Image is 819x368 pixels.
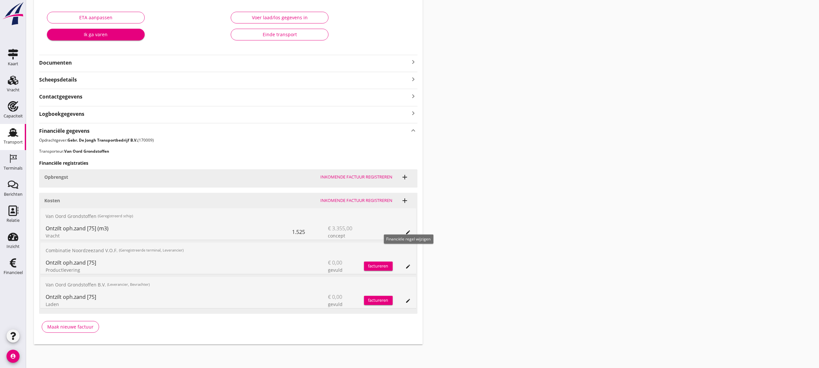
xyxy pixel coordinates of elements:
[7,244,20,249] div: Inzicht
[236,14,323,21] div: Voer laad/los gegevens in
[39,148,417,154] p: Transporteur:
[231,29,329,40] button: Einde transport
[328,232,364,239] div: concept
[328,259,343,267] span: € 0,00
[39,127,90,135] strong: Financiële gegevens
[321,174,393,180] div: Inkomende factuur registreren
[4,192,22,196] div: Berichten
[410,75,417,84] i: keyboard_arrow_right
[7,350,20,363] i: account_circle
[364,296,393,305] button: factureren
[406,298,411,303] i: edit
[119,248,183,253] small: (Geregistreerde terminal, Leverancier)
[401,173,409,181] i: add
[67,137,138,143] strong: Gebr. De Jongh Transportbedrijf B.V.
[4,270,23,275] div: Financieel
[47,12,145,23] button: ETA aanpassen
[47,323,94,330] div: Maak nieuwe factuur
[328,224,353,232] span: € 3.355,00
[364,262,393,271] button: factureren
[47,29,145,40] button: Ik ga varen
[39,76,77,84] strong: Scheepsdetails
[231,12,329,23] button: Voer laad/los gegevens in
[39,160,417,166] h3: Financiële registraties
[406,230,411,235] i: edit
[7,88,20,92] div: Vracht
[328,293,343,301] span: € 0,00
[7,218,20,222] div: Relatie
[64,148,109,154] strong: Van Oord Grondstoffen
[4,114,23,118] div: Capaciteit
[321,197,393,204] div: Inkomende factuur registreren
[410,109,417,118] i: keyboard_arrow_right
[236,31,323,38] div: Einde transport
[40,277,416,293] div: Van Oord Grondstoffen B.V.
[107,282,150,287] small: (Leverancier, Bevrachter)
[52,14,139,21] div: ETA aanpassen
[44,197,60,204] strong: Kosten
[39,93,82,100] strong: Contactgegevens
[328,301,364,308] div: gevuld
[364,263,393,269] div: factureren
[46,224,292,232] div: Ontzilt oph.zand [75] (m3)
[328,267,364,273] div: gevuld
[4,166,22,170] div: Terminals
[98,213,133,219] small: (Geregistreerd schip)
[410,126,417,135] i: keyboard_arrow_up
[40,243,416,258] div: Combinatie Noordzeezand V.O.F.
[318,196,395,205] button: Inkomende factuur registreren
[410,92,417,100] i: keyboard_arrow_right
[406,264,411,269] i: edit
[1,2,25,26] img: logo-small.a267ee39.svg
[364,297,393,304] div: factureren
[39,59,410,67] strong: Documenten
[46,232,292,239] div: Vracht
[40,208,416,224] div: Van Oord Grondstoffen
[410,58,417,66] i: keyboard_arrow_right
[4,140,23,144] div: Transport
[318,173,395,182] button: Inkomende factuur registreren
[44,174,68,180] strong: Opbrengst
[8,62,18,66] div: Kaart
[52,31,139,38] div: Ik ga varen
[292,224,328,240] div: 1.525
[46,301,292,308] div: Laden
[39,110,84,118] strong: Logboekgegevens
[401,197,409,205] i: add
[46,267,292,273] div: Productlevering
[42,321,99,333] button: Maak nieuwe factuur
[46,259,292,267] div: Ontzilt oph.zand [75]
[39,137,417,143] p: Opdrachtgever: (170009)
[46,293,292,301] div: Ontzilt oph.zand [75]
